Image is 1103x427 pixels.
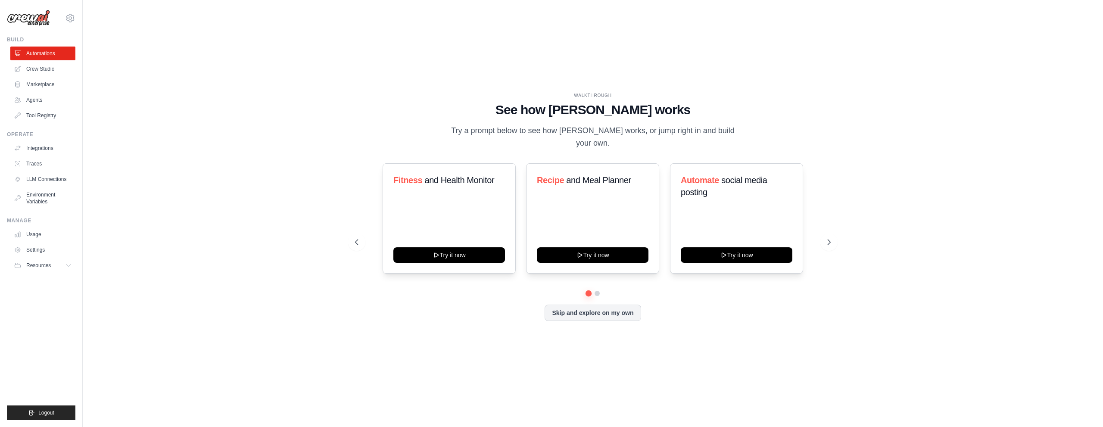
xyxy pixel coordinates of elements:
[10,62,75,76] a: Crew Studio
[10,243,75,257] a: Settings
[7,36,75,43] div: Build
[393,247,505,263] button: Try it now
[7,405,75,420] button: Logout
[681,175,719,185] span: Automate
[545,305,641,321] button: Skip and explore on my own
[10,141,75,155] a: Integrations
[10,172,75,186] a: LLM Connections
[10,188,75,209] a: Environment Variables
[7,10,50,26] img: Logo
[424,175,494,185] span: and Health Monitor
[26,262,51,269] span: Resources
[448,125,738,150] p: Try a prompt below to see how [PERSON_NAME] works, or jump right in and build your own.
[355,92,831,99] div: WALKTHROUGH
[7,217,75,224] div: Manage
[537,175,564,185] span: Recipe
[567,175,631,185] span: and Meal Planner
[393,175,422,185] span: Fitness
[10,93,75,107] a: Agents
[10,259,75,272] button: Resources
[355,102,831,118] h1: See how [PERSON_NAME] works
[10,228,75,241] a: Usage
[10,157,75,171] a: Traces
[10,47,75,60] a: Automations
[7,131,75,138] div: Operate
[681,175,767,197] span: social media posting
[681,247,792,263] button: Try it now
[10,78,75,91] a: Marketplace
[537,247,648,263] button: Try it now
[10,109,75,122] a: Tool Registry
[38,409,54,416] span: Logout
